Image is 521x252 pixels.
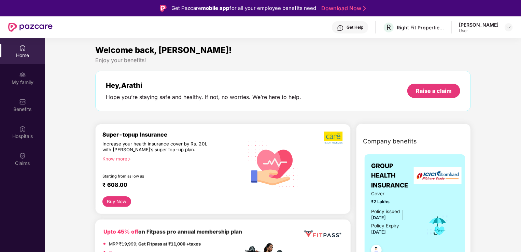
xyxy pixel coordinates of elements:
span: R [386,23,391,31]
div: [PERSON_NAME] [459,22,498,28]
span: Company benefits [363,137,417,146]
img: svg+xml;base64,PHN2ZyBpZD0iRHJvcGRvd24tMzJ4MzIiIHhtbG5zPSJodHRwOi8vd3d3LnczLm9yZy8yMDAwL3N2ZyIgd2... [506,25,511,30]
div: Get Pazcare for all your employee benefits need [171,4,316,12]
span: Cover [371,190,418,197]
strong: Get Fitpass at ₹11,000 +taxes [138,241,201,247]
img: svg+xml;base64,PHN2ZyBpZD0iQmVuZWZpdHMiIHhtbG5zPSJodHRwOi8vd3d3LnczLm9yZy8yMDAwL3N2ZyIgd2lkdGg9Ij... [19,98,26,105]
img: svg+xml;base64,PHN2ZyBpZD0iQ2xhaW0iIHhtbG5zPSJodHRwOi8vd3d3LnczLm9yZy8yMDAwL3N2ZyIgd2lkdGg9IjIwIi... [19,152,26,159]
div: ₹ 608.00 [102,181,236,190]
div: Know more [102,156,239,161]
span: Welcome back, [PERSON_NAME]! [95,45,232,55]
img: icon [427,214,449,237]
img: Stroke [363,5,366,12]
span: ₹2 Lakhs [371,198,418,205]
span: GROUP HEALTH INSURANCE [371,161,418,190]
img: insurerLogo [414,167,462,184]
img: b5dec4f62d2307b9de63beb79f102df3.png [324,131,343,144]
span: [DATE] [371,229,386,235]
button: Buy Now [102,196,131,207]
div: Policy issued [371,208,400,215]
img: svg+xml;base64,PHN2ZyB3aWR0aD0iMjAiIGhlaWdodD0iMjAiIHZpZXdCb3g9IjAgMCAyMCAyMCIgZmlsbD0ibm9uZSIgeG... [19,71,26,78]
b: Upto 45% off [103,228,138,235]
div: User [459,28,498,33]
div: Increase your health insurance cover by Rs. 20L with [PERSON_NAME]’s super top-up plan. [102,141,214,153]
div: Raise a claim [416,87,452,95]
div: Get Help [347,25,363,30]
del: MRP ₹19,999, [109,241,137,247]
img: Logo [160,5,167,12]
div: Hope you’re staying safe and healthy. If not, no worries. We’re here to help. [106,94,301,101]
img: fppp.png [302,228,342,240]
img: svg+xml;base64,PHN2ZyBpZD0iSGVscC0zMngzMiIgeG1sbnM9Imh0dHA6Ly93d3cudzMub3JnLzIwMDAvc3ZnIiB3aWR0aD... [337,25,344,31]
img: svg+xml;base64,PHN2ZyB4bWxucz0iaHR0cDovL3d3dy53My5vcmcvMjAwMC9zdmciIHhtbG5zOnhsaW5rPSJodHRwOi8vd3... [243,133,303,194]
img: svg+xml;base64,PHN2ZyBpZD0iSG9tZSIgeG1sbnM9Imh0dHA6Ly93d3cudzMub3JnLzIwMDAvc3ZnIiB3aWR0aD0iMjAiIG... [19,44,26,51]
div: Hey, Arathi [106,81,301,89]
div: Enjoy your benefits! [95,57,471,64]
div: Policy Expiry [371,222,399,229]
a: Download Now [321,5,364,12]
div: Right Fit Properties LLP [397,24,445,31]
div: Starting from as low as [102,174,214,179]
div: Super-topup Insurance [102,131,243,138]
img: New Pazcare Logo [8,23,53,32]
b: on Fitpass pro annual membership plan [103,228,242,235]
span: [DATE] [371,215,386,220]
img: svg+xml;base64,PHN2ZyBpZD0iSG9zcGl0YWxzIiB4bWxucz0iaHR0cDovL3d3dy53My5vcmcvMjAwMC9zdmciIHdpZHRoPS... [19,125,26,132]
span: right [127,157,131,161]
strong: mobile app [201,5,229,11]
